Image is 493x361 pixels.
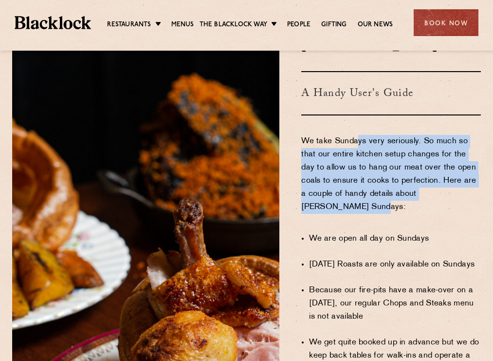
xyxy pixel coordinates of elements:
[321,20,347,31] a: Gifting
[171,20,194,31] a: Menus
[301,135,481,227] p: We take Sundays very seriously. So much so that our entire kitchen setup changes for the day to a...
[200,20,267,31] a: The Blacklock Way
[107,20,151,31] a: Restaurants
[309,258,481,271] li: [DATE] Roasts are only available on Sundays
[358,20,393,31] a: Our News
[414,9,478,36] div: Book Now
[287,20,310,31] a: People
[309,232,481,246] li: We are open all day on Sundays
[301,71,481,115] h3: A Handy User's Guide
[15,16,91,29] img: BL_Textured_Logo-footer-cropped.svg
[309,284,481,323] li: Because our fire-pits have a make-over on a [DATE], our regular Chops and Steaks menu is not avai...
